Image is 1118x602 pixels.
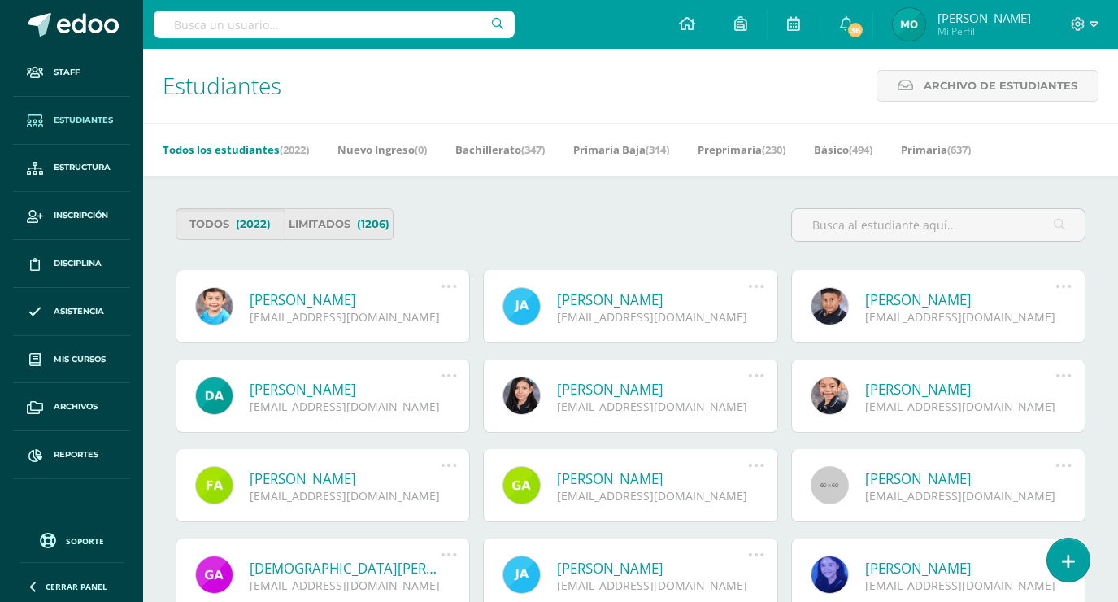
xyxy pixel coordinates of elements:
[846,21,864,39] span: 36
[13,97,130,145] a: Estudiantes
[250,488,441,504] div: [EMAIL_ADDRESS][DOMAIN_NAME]
[250,309,441,325] div: [EMAIL_ADDRESS][DOMAIN_NAME]
[66,535,104,547] span: Soporte
[865,559,1056,578] a: [PERSON_NAME]
[937,10,1031,26] span: [PERSON_NAME]
[154,11,515,38] input: Busca un usuario...
[865,309,1056,325] div: [EMAIL_ADDRESS][DOMAIN_NAME]
[865,578,1056,593] div: [EMAIL_ADDRESS][DOMAIN_NAME]
[250,578,441,593] div: [EMAIL_ADDRESS][DOMAIN_NAME]
[557,380,748,399] a: [PERSON_NAME]
[13,383,130,431] a: Archivos
[13,240,130,288] a: Disciplina
[285,208,394,240] a: Limitados(1206)
[865,488,1056,504] div: [EMAIL_ADDRESS][DOMAIN_NAME]
[865,290,1056,309] a: [PERSON_NAME]
[176,208,285,240] a: Todos(2022)
[13,336,130,384] a: Mis cursos
[250,469,441,488] a: [PERSON_NAME]
[13,431,130,479] a: Reportes
[54,448,98,461] span: Reportes
[573,137,669,163] a: Primaria Baja(314)
[947,142,971,157] span: (637)
[54,209,108,222] span: Inscripción
[557,578,748,593] div: [EMAIL_ADDRESS][DOMAIN_NAME]
[557,559,748,578] a: [PERSON_NAME]
[924,71,1077,101] span: Archivo de Estudiantes
[13,288,130,336] a: Asistencia
[865,399,1056,414] div: [EMAIL_ADDRESS][DOMAIN_NAME]
[54,161,111,174] span: Estructura
[557,309,748,325] div: [EMAIL_ADDRESS][DOMAIN_NAME]
[163,137,309,163] a: Todos los estudiantes(2022)
[13,145,130,193] a: Estructura
[54,114,113,127] span: Estudiantes
[54,66,80,79] span: Staff
[865,469,1056,488] a: [PERSON_NAME]
[865,380,1056,399] a: [PERSON_NAME]
[937,24,1031,38] span: Mi Perfil
[901,137,971,163] a: Primaria(637)
[557,290,748,309] a: [PERSON_NAME]
[46,581,107,592] span: Cerrar panel
[557,399,748,414] div: [EMAIL_ADDRESS][DOMAIN_NAME]
[762,142,785,157] span: (230)
[849,142,872,157] span: (494)
[698,137,785,163] a: Preprimaria(230)
[357,209,389,239] span: (1206)
[250,380,441,399] a: [PERSON_NAME]
[877,70,1098,102] a: Archivo de Estudiantes
[455,137,545,163] a: Bachillerato(347)
[163,70,281,101] span: Estudiantes
[337,137,427,163] a: Nuevo Ingreso(0)
[557,469,748,488] a: [PERSON_NAME]
[13,49,130,97] a: Staff
[557,488,748,504] div: [EMAIL_ADDRESS][DOMAIN_NAME]
[792,209,1085,241] input: Busca al estudiante aquí...
[54,400,98,413] span: Archivos
[250,290,441,309] a: [PERSON_NAME]
[54,305,104,318] span: Asistencia
[250,399,441,414] div: [EMAIL_ADDRESS][DOMAIN_NAME]
[814,137,872,163] a: Básico(494)
[54,257,102,270] span: Disciplina
[13,192,130,240] a: Inscripción
[20,529,124,551] a: Soporte
[893,8,925,41] img: 507aa3bc3e9dd80efcdb729029de121d.png
[236,209,271,239] span: (2022)
[415,142,427,157] span: (0)
[280,142,309,157] span: (2022)
[646,142,669,157] span: (314)
[521,142,545,157] span: (347)
[250,559,441,578] a: [DEMOGRAPHIC_DATA][PERSON_NAME]
[54,353,106,366] span: Mis cursos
